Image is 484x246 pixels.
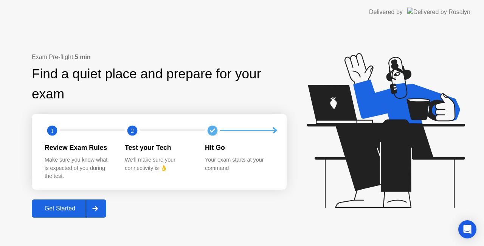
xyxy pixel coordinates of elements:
[32,64,287,104] div: Find a quiet place and prepare for your exam
[75,54,91,60] b: 5 min
[125,156,193,172] div: We’ll make sure your connectivity is 👌
[45,143,113,153] div: Review Exam Rules
[51,127,54,134] text: 1
[205,143,273,153] div: Hit Go
[34,205,86,212] div: Get Started
[369,8,403,17] div: Delivered by
[205,156,273,172] div: Your exam starts at your command
[45,156,113,181] div: Make sure you know what is expected of you during the test.
[458,220,476,238] div: Open Intercom Messenger
[131,127,134,134] text: 2
[32,199,106,218] button: Get Started
[125,143,193,153] div: Test your Tech
[32,53,287,62] div: Exam Pre-flight:
[407,8,470,16] img: Delivered by Rosalyn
